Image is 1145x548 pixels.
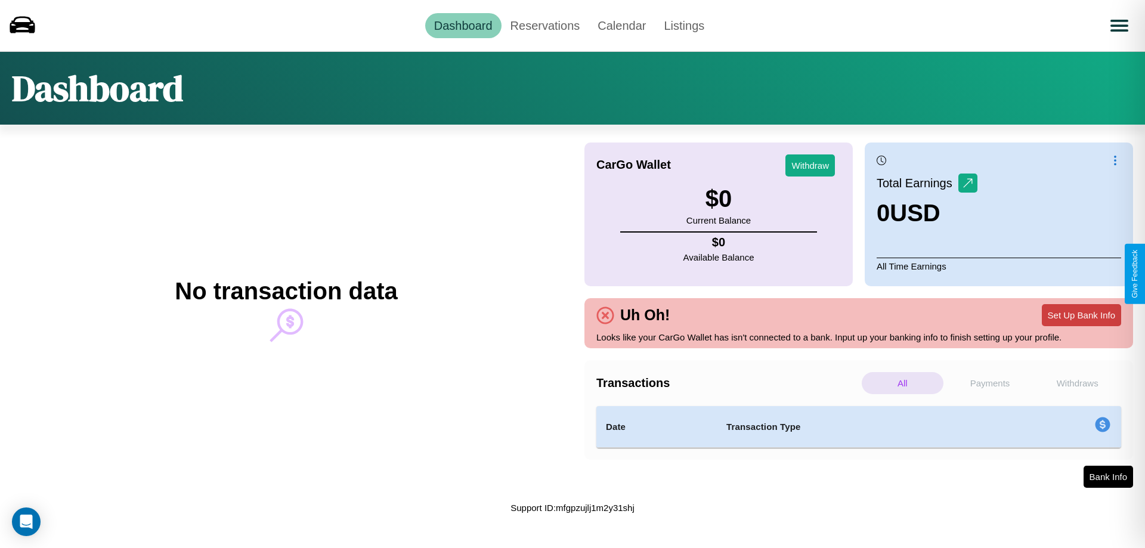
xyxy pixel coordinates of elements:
[683,236,754,249] h4: $ 0
[877,172,958,194] p: Total Earnings
[589,13,655,38] a: Calendar
[1036,372,1118,394] p: Withdraws
[686,212,751,228] p: Current Balance
[877,200,977,227] h3: 0 USD
[502,13,589,38] a: Reservations
[596,406,1121,448] table: simple table
[726,420,997,434] h4: Transaction Type
[1103,9,1136,42] button: Open menu
[12,64,183,113] h1: Dashboard
[510,500,635,516] p: Support ID: mfgpzujlj1m2y31shj
[425,13,502,38] a: Dashboard
[785,154,835,177] button: Withdraw
[1084,466,1133,488] button: Bank Info
[877,258,1121,274] p: All Time Earnings
[12,507,41,536] div: Open Intercom Messenger
[596,158,671,172] h4: CarGo Wallet
[683,249,754,265] p: Available Balance
[614,306,676,324] h4: Uh Oh!
[1042,304,1121,326] button: Set Up Bank Info
[686,185,751,212] h3: $ 0
[175,278,397,305] h2: No transaction data
[1131,250,1139,298] div: Give Feedback
[596,376,859,390] h4: Transactions
[596,329,1121,345] p: Looks like your CarGo Wallet has isn't connected to a bank. Input up your banking info to finish ...
[655,13,713,38] a: Listings
[862,372,943,394] p: All
[949,372,1031,394] p: Payments
[606,420,707,434] h4: Date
